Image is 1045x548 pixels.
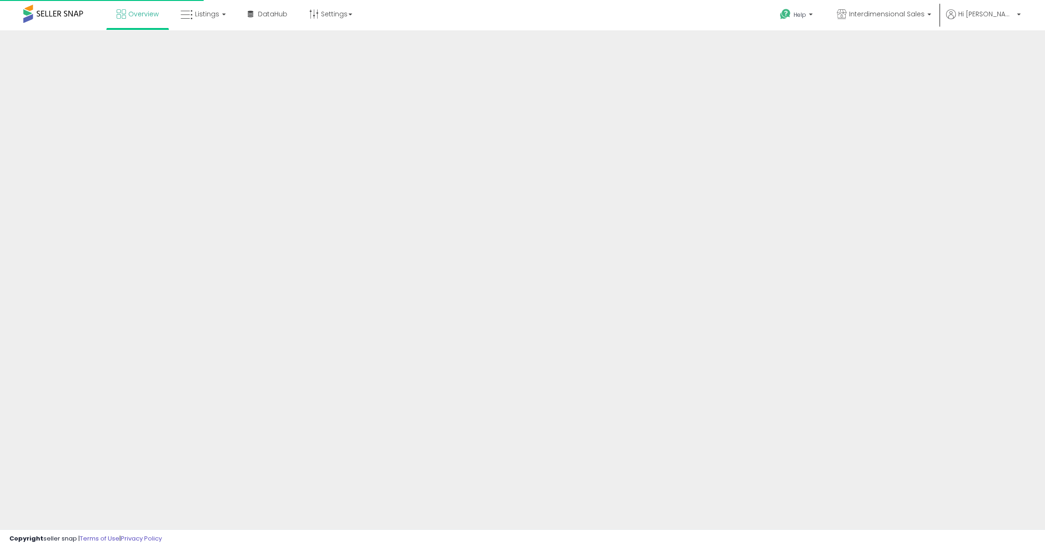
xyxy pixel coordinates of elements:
[128,9,159,19] span: Overview
[794,11,806,19] span: Help
[946,9,1021,30] a: Hi [PERSON_NAME]
[780,8,791,20] i: Get Help
[958,9,1014,19] span: Hi [PERSON_NAME]
[195,9,219,19] span: Listings
[849,9,925,19] span: Interdimensional Sales
[773,1,822,30] a: Help
[258,9,287,19] span: DataHub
